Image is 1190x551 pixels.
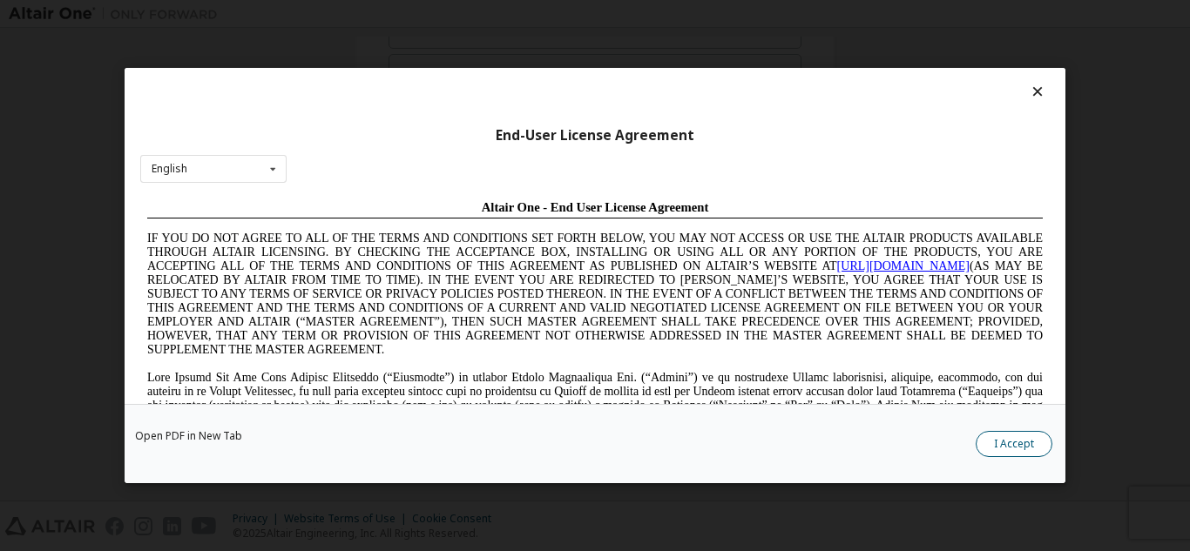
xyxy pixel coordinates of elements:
a: [URL][DOMAIN_NAME] [697,66,829,79]
a: Open PDF in New Tab [135,431,242,441]
div: English [152,164,187,174]
button: I Accept [976,431,1052,457]
div: End-User License Agreement [140,127,1050,144]
span: Lore Ipsumd Sit Ame Cons Adipisc Elitseddo (“Eiusmodte”) in utlabor Etdolo Magnaaliqua Eni. (“Adm... [7,178,903,302]
span: Altair One - End User License Agreement [341,7,569,21]
span: IF YOU DO NOT AGREE TO ALL OF THE TERMS AND CONDITIONS SET FORTH BELOW, YOU MAY NOT ACCESS OR USE... [7,38,903,163]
